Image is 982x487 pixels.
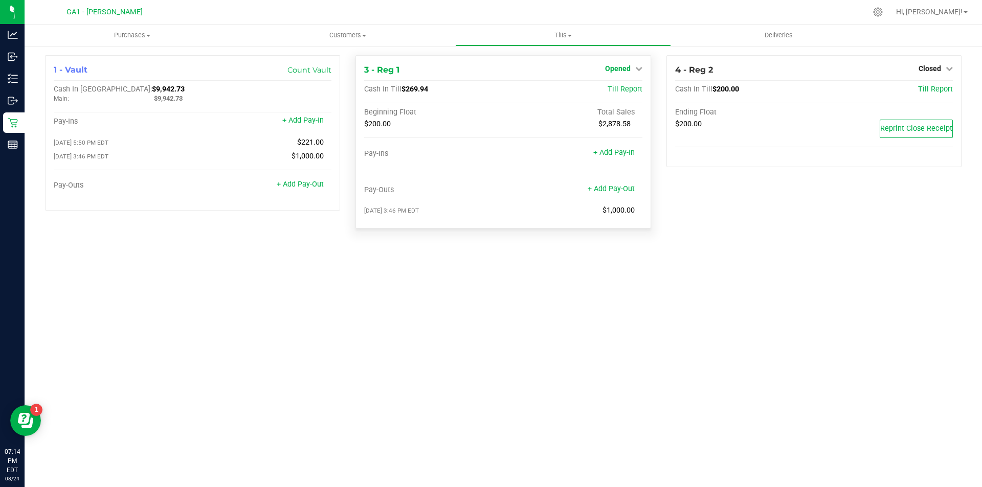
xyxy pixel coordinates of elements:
[675,65,713,75] span: 4 - Reg 2
[54,85,152,94] span: Cash In [GEOGRAPHIC_DATA]:
[364,185,503,195] div: Pay-Outs
[30,404,42,416] iframe: Resource center unread badge
[364,149,503,158] div: Pay-Ins
[675,120,702,128] span: $200.00
[152,85,185,94] span: $9,942.73
[712,85,739,94] span: $200.00
[8,140,18,150] inline-svg: Reports
[154,95,183,102] span: $9,942.73
[364,65,399,75] span: 3 - Reg 1
[54,153,108,160] span: [DATE] 3:46 PM EDT
[54,181,193,190] div: Pay-Outs
[277,180,324,189] a: + Add Pay-Out
[240,25,455,46] a: Customers
[675,108,814,117] div: Ending Float
[751,31,807,40] span: Deliveries
[671,25,886,46] a: Deliveries
[896,8,963,16] span: Hi, [PERSON_NAME]!
[54,95,69,102] span: Main:
[8,74,18,84] inline-svg: Inventory
[8,118,18,128] inline-svg: Retail
[364,85,401,94] span: Cash In Till
[455,25,671,46] a: Tills
[919,64,941,73] span: Closed
[66,8,143,16] span: GA1 - [PERSON_NAME]
[675,85,712,94] span: Cash In Till
[297,138,324,147] span: $221.00
[608,85,642,94] a: Till Report
[880,120,953,138] button: Reprint Close Receipt
[5,475,20,482] p: 08/24
[602,206,635,215] span: $1,000.00
[292,152,324,160] span: $1,000.00
[287,65,331,75] a: Count Vault
[25,25,240,46] a: Purchases
[880,124,952,133] span: Reprint Close Receipt
[8,30,18,40] inline-svg: Analytics
[593,148,635,157] a: + Add Pay-In
[8,96,18,106] inline-svg: Outbound
[282,116,324,125] a: + Add Pay-In
[8,52,18,62] inline-svg: Inbound
[588,184,635,193] a: + Add Pay-Out
[456,31,670,40] span: Tills
[240,31,455,40] span: Customers
[401,85,428,94] span: $269.94
[5,447,20,475] p: 07:14 PM EDT
[872,7,884,17] div: Manage settings
[25,31,240,40] span: Purchases
[364,108,503,117] div: Beginning Float
[364,120,391,128] span: $200.00
[54,117,193,126] div: Pay-Ins
[54,139,108,146] span: [DATE] 5:50 PM EDT
[605,64,631,73] span: Opened
[10,405,41,436] iframe: Resource center
[364,207,419,214] span: [DATE] 3:46 PM EDT
[918,85,953,94] a: Till Report
[54,65,87,75] span: 1 - Vault
[598,120,631,128] span: $2,878.58
[503,108,642,117] div: Total Sales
